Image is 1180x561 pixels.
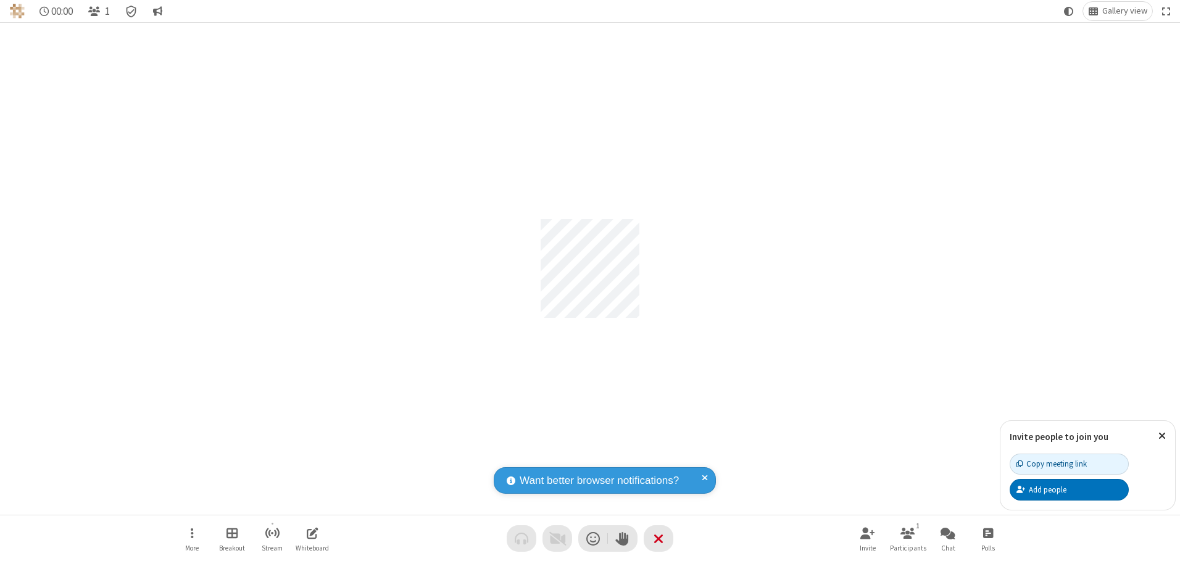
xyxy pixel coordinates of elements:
[981,544,995,552] span: Polls
[644,525,673,552] button: End or leave meeting
[294,521,331,556] button: Open shared whiteboard
[51,6,73,17] span: 00:00
[1083,2,1152,20] button: Change layout
[185,544,199,552] span: More
[1102,6,1147,16] span: Gallery view
[860,544,876,552] span: Invite
[929,521,966,556] button: Open chat
[10,4,25,19] img: QA Selenium DO NOT DELETE OR CHANGE
[219,544,245,552] span: Breakout
[1157,2,1176,20] button: Fullscreen
[1016,458,1087,470] div: Copy meeting link
[578,525,608,552] button: Send a reaction
[849,521,886,556] button: Invite participants (Alt+I)
[1010,479,1129,500] button: Add people
[254,521,291,556] button: Start streaming
[890,544,926,552] span: Participants
[1010,454,1129,475] button: Copy meeting link
[520,473,679,489] span: Want better browser notifications?
[608,525,638,552] button: Raise hand
[913,520,923,531] div: 1
[147,2,167,20] button: Conversation
[970,521,1007,556] button: Open poll
[941,544,955,552] span: Chat
[35,2,78,20] div: Timer
[262,544,283,552] span: Stream
[173,521,210,556] button: Open menu
[296,544,329,552] span: Whiteboard
[105,6,110,17] span: 1
[83,2,115,20] button: Open participant list
[889,521,926,556] button: Open participant list
[542,525,572,552] button: Video
[1010,431,1108,443] label: Invite people to join you
[214,521,251,556] button: Manage Breakout Rooms
[120,2,143,20] div: Meeting details Encryption enabled
[507,525,536,552] button: Audio problem - check your Internet connection or call by phone
[1149,421,1175,451] button: Close popover
[1059,2,1079,20] button: Using system theme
